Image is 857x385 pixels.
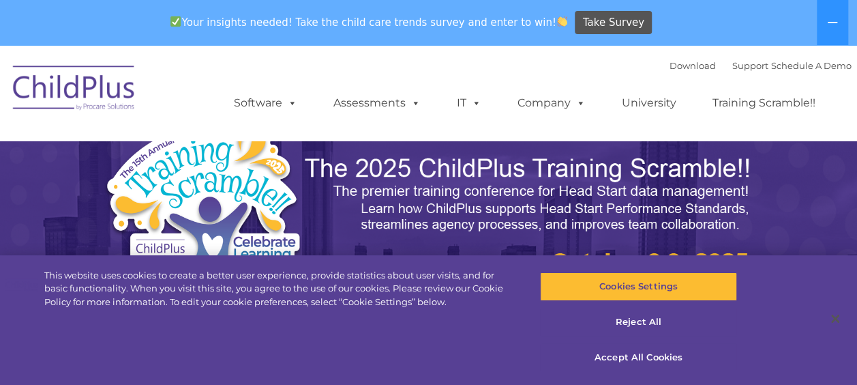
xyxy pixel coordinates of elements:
a: Assessments [320,89,434,117]
a: IT [443,89,495,117]
a: Take Survey [575,11,652,35]
span: Phone number [190,146,247,156]
a: Support [732,60,768,71]
a: Schedule A Demo [771,60,852,71]
font: | [670,60,852,71]
button: Cookies Settings [540,272,737,301]
button: Reject All [540,308,737,337]
img: 👏 [557,16,567,27]
a: University [608,89,690,117]
img: ChildPlus by Procare Solutions [6,56,142,124]
div: This website uses cookies to create a better user experience, provide statistics about user visit... [44,269,514,309]
a: Company [504,89,599,117]
span: Take Survey [583,11,644,35]
button: Close [820,304,850,334]
img: ✅ [170,16,181,27]
a: Software [220,89,311,117]
span: Last name [190,90,231,100]
button: Accept All Cookies [540,343,737,371]
span: Your insights needed! Take the child care trends survey and enter to win! [165,9,573,35]
a: Download [670,60,716,71]
a: Training Scramble!! [699,89,829,117]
